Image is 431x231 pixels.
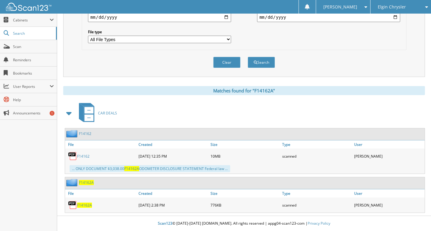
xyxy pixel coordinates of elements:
[209,140,281,149] a: Size
[13,84,50,89] span: User Reports
[137,140,209,149] a: Created
[57,216,431,231] div: © [DATE]-[DATE] [DOMAIN_NAME]. All rights reserved | appg04-scan123-com |
[68,152,77,161] img: PDF.png
[378,5,406,9] span: Elgin Chrysler
[158,221,172,226] span: Scan123
[13,111,54,116] span: Announcements
[79,180,94,185] a: F14162A
[13,97,54,102] span: Help
[63,86,425,95] div: Matches found for "F14162A"
[88,12,231,22] input: start
[65,189,137,197] a: File
[353,189,425,197] a: User
[281,150,353,162] div: scanned
[137,189,209,197] a: Created
[353,199,425,211] div: [PERSON_NAME]
[79,131,91,136] a: F14162
[75,101,117,125] a: CAR DEALS
[68,201,77,210] img: PDF.png
[401,202,431,231] iframe: Chat Widget
[257,12,400,22] input: end
[281,199,353,211] div: scanned
[50,111,54,116] div: 1
[209,199,281,211] div: 776KB
[6,3,51,11] img: scan123-logo-white.svg
[13,31,53,36] span: Search
[213,57,240,68] button: Clear
[13,44,54,49] span: Scan
[281,189,353,197] a: Type
[13,57,54,63] span: Reminders
[77,203,92,208] a: F14162A
[323,5,357,9] span: [PERSON_NAME]
[281,140,353,149] a: Type
[248,57,275,68] button: Search
[66,130,79,137] img: folder2.png
[13,18,50,23] span: Cabinets
[137,150,209,162] div: [DATE] 12:35 PM
[209,189,281,197] a: Size
[353,150,425,162] div: [PERSON_NAME]
[88,29,231,34] label: File type
[77,154,90,159] a: F14162
[124,166,139,171] span: F14162A
[13,71,54,76] span: Bookmarks
[209,150,281,162] div: 10MB
[66,179,79,186] img: folder2.png
[65,140,137,149] a: File
[137,199,209,211] div: [DATE] 2:38 PM
[98,111,117,116] span: CAR DEALS
[308,221,330,226] a: Privacy Policy
[70,165,230,172] div: ... ONLY DOCUMENT $3,038.00 ODOMETER DISCLOSURE STATEMENT Federal law ...
[353,140,425,149] a: User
